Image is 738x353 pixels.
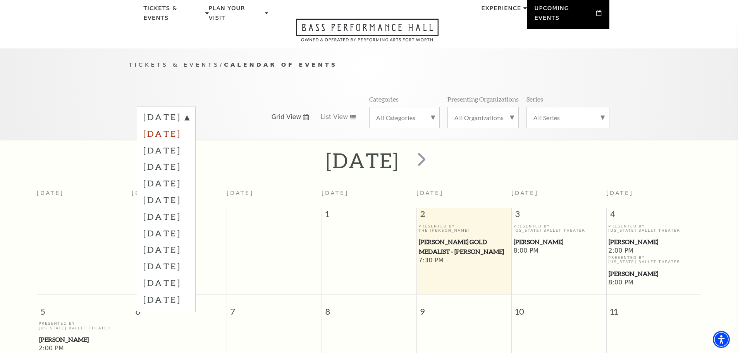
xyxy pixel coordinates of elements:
span: 1 [322,208,416,224]
label: [DATE] [143,225,189,241]
span: 8 [322,294,416,321]
th: [DATE] [227,185,322,208]
th: [DATE] [132,185,227,208]
span: [DATE] [322,190,349,196]
span: Calendar of Events [224,61,337,68]
button: next [406,147,435,174]
p: Presenting Organizations [447,95,519,103]
span: 3 [512,208,606,224]
span: [DATE] [511,190,538,196]
span: Grid View [272,113,301,121]
label: [DATE] [143,291,189,308]
p: Series [526,95,543,103]
span: 7:30 PM [418,257,509,265]
span: 7 [227,294,322,321]
h2: [DATE] [326,148,399,173]
span: 5 [37,294,132,321]
p: Experience [481,3,521,17]
p: Presented By [US_STATE] Ballet Theater [39,321,130,330]
span: [PERSON_NAME] [609,269,699,279]
label: All Categories [376,114,433,122]
span: [PERSON_NAME] [609,237,699,247]
p: Presented By [US_STATE] Ballet Theater [608,255,699,264]
label: All Organizations [454,114,512,122]
span: [PERSON_NAME] [514,237,604,247]
span: 8:00 PM [608,279,699,287]
span: [PERSON_NAME] [39,335,129,344]
label: [DATE] [143,125,189,142]
p: Presented By [US_STATE] Ballet Theater [513,224,604,233]
span: 9 [417,294,511,321]
span: 10 [512,294,606,321]
span: [DATE] [416,190,444,196]
p: Presented By [US_STATE] Ballet Theater [608,224,699,233]
span: [DATE] [606,190,633,196]
label: All Series [533,114,603,122]
span: Tickets & Events [129,61,220,68]
label: [DATE] [143,208,189,225]
span: 4 [607,208,702,224]
label: [DATE] [143,158,189,175]
p: Tickets & Events [144,3,204,27]
label: [DATE] [143,258,189,274]
span: List View [320,113,348,121]
a: Open this option [268,19,466,48]
p: Categories [369,95,399,103]
p: Upcoming Events [535,3,595,27]
label: [DATE] [143,142,189,158]
span: 2 [417,208,511,224]
th: [DATE] [37,185,132,208]
label: [DATE] [143,241,189,258]
span: 6 [132,294,227,321]
label: [DATE] [143,274,189,291]
p: Plan Your Visit [209,3,263,27]
span: 8:00 PM [513,247,604,255]
div: Accessibility Menu [713,331,730,348]
span: 2:00 PM [608,247,699,255]
span: 2:00 PM [39,344,130,353]
span: [PERSON_NAME] Gold Medalist - [PERSON_NAME] [419,237,509,256]
label: [DATE] [143,111,189,125]
label: [DATE] [143,191,189,208]
label: [DATE] [143,175,189,191]
p: / [129,60,609,70]
span: 11 [607,294,702,321]
p: Presented By The [PERSON_NAME] [418,224,509,233]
